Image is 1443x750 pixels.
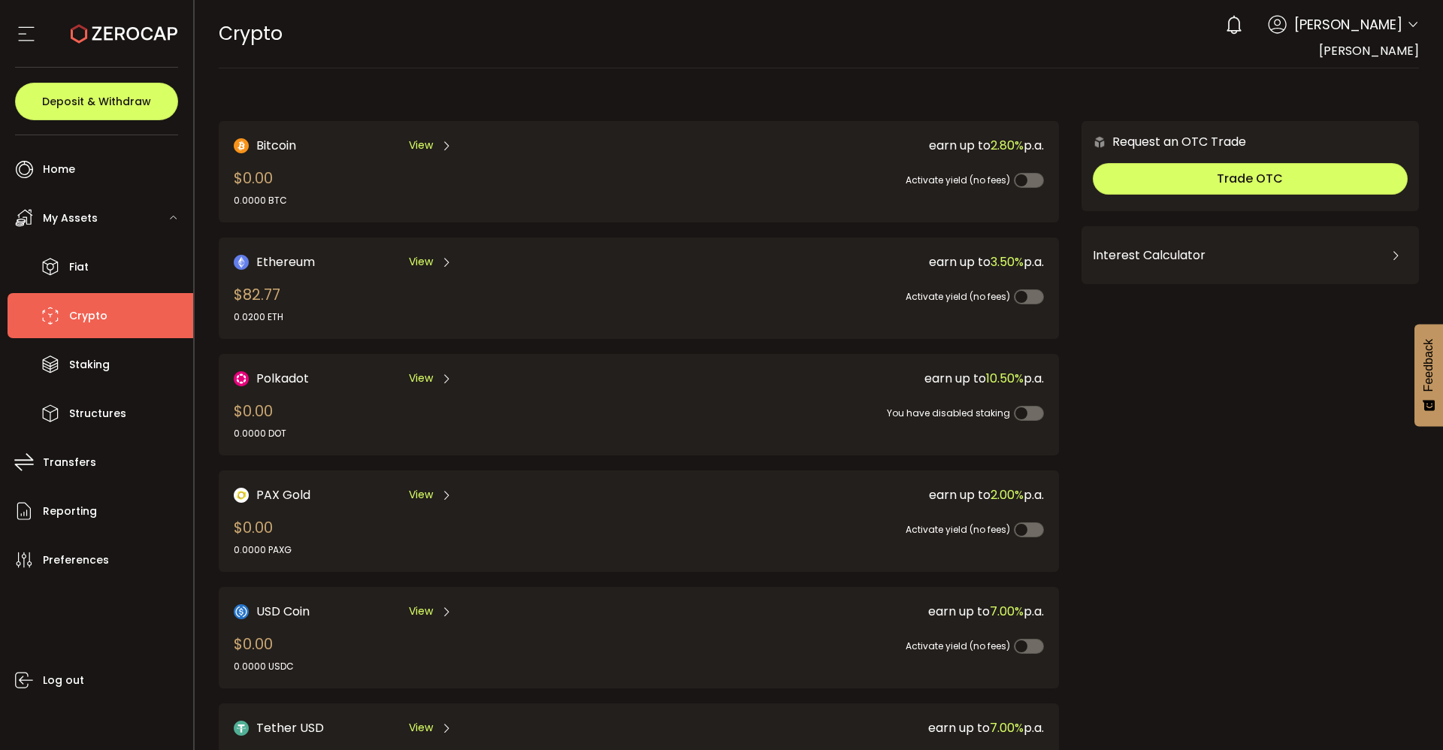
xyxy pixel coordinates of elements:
img: Bitcoin [234,138,249,153]
img: Tether USD [234,721,249,736]
span: Activate yield (no fees) [906,290,1010,303]
span: PAX Gold [256,485,310,504]
span: 3.50% [991,253,1024,271]
span: Crypto [219,20,283,47]
div: 0.0000 USDC [234,660,294,673]
div: $0.00 [234,167,287,207]
span: Fiat [69,256,89,278]
span: Deposit & Withdraw [42,96,151,107]
span: Crypto [69,305,107,327]
div: Interest Calculator [1093,237,1408,274]
span: 7.00% [990,719,1024,736]
span: Bitcoin [256,136,296,155]
div: 0.0200 ETH [234,310,283,324]
div: $0.00 [234,633,294,673]
span: Home [43,159,75,180]
span: Reporting [43,501,97,522]
div: earn up to p.a. [628,369,1044,388]
span: Activate yield (no fees) [906,523,1010,536]
div: earn up to p.a. [628,718,1044,737]
span: 7.00% [990,603,1024,620]
span: [PERSON_NAME] [1294,14,1402,35]
span: Activate yield (no fees) [906,174,1010,186]
img: DOT [234,371,249,386]
span: Transfers [43,452,96,473]
div: 0.0000 BTC [234,194,287,207]
span: View [409,487,433,503]
span: Trade OTC [1217,170,1283,187]
span: Structures [69,403,126,425]
span: Tether USD [256,718,324,737]
div: earn up to p.a. [628,136,1044,155]
span: Staking [69,354,110,376]
span: Polkadot [256,369,309,388]
span: View [409,254,433,270]
img: PAX Gold [234,488,249,503]
span: USD Coin [256,602,310,621]
button: Deposit & Withdraw [15,83,178,120]
div: $82.77 [234,283,283,324]
span: You have disabled staking [887,407,1010,419]
span: Preferences [43,549,109,571]
div: $0.00 [234,400,286,440]
span: 10.50% [986,370,1024,387]
div: earn up to p.a. [628,253,1044,271]
span: [PERSON_NAME] [1319,42,1419,59]
div: 0.0000 DOT [234,427,286,440]
span: Feedback [1422,339,1435,392]
span: 2.80% [991,137,1024,154]
span: View [409,370,433,386]
button: Feedback - Show survey [1414,324,1443,426]
img: USD Coin [234,604,249,619]
iframe: Chat Widget [1268,588,1443,750]
span: 2.00% [991,486,1024,504]
div: 0.0000 PAXG [234,543,292,557]
div: Request an OTC Trade [1081,132,1246,151]
img: 6nGpN7MZ9FLuBP83NiajKbTRY4UzlzQtBKtCrLLspmCkSvCZHBKvY3NxgQaT5JnOQREvtQ257bXeeSTueZfAPizblJ+Fe8JwA... [1093,135,1106,149]
div: earn up to p.a. [628,602,1044,621]
span: Ethereum [256,253,315,271]
span: Activate yield (no fees) [906,640,1010,652]
span: Log out [43,670,84,691]
div: $0.00 [234,516,292,557]
span: View [409,603,433,619]
span: View [409,138,433,153]
span: View [409,720,433,736]
img: Ethereum [234,255,249,270]
button: Trade OTC [1093,163,1408,195]
span: My Assets [43,207,98,229]
div: earn up to p.a. [628,485,1044,504]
